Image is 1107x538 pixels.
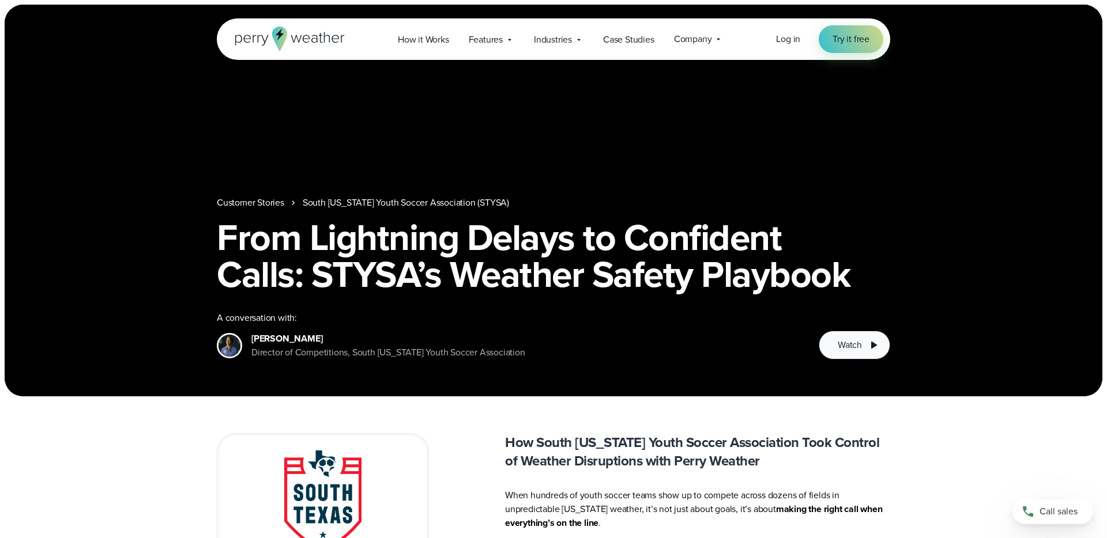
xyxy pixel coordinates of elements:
img: Victoria Ojeda, STYSA [219,335,240,357]
div: [PERSON_NAME] [251,332,525,346]
span: How it Works [398,33,449,47]
p: When hundreds of youth soccer teams show up to compete across dozens of fields in unpredictable [... [505,488,890,530]
a: Call sales [1012,499,1093,524]
a: Log in [776,32,800,46]
button: Watch [819,331,890,359]
div: A conversation with: [217,311,800,325]
strong: making the right call when everything’s on the line [505,502,883,529]
div: Director of Competitions, South [US_STATE] Youth Soccer Association [251,346,525,359]
a: South [US_STATE] Youth Soccer Association (STYSA) [303,196,509,210]
span: Call sales [1040,505,1078,518]
nav: Breadcrumb [217,196,890,210]
span: Company [674,32,712,46]
strong: How South [US_STATE] Youth Soccer Association Took Control of Weather Disruptions with Perry Weather [505,432,879,471]
span: Watch [838,338,862,352]
a: Case Studies [593,28,664,51]
span: Industries [534,33,572,47]
a: Try it free [819,25,883,53]
span: Features [469,33,503,47]
a: Customer Stories [217,196,284,210]
span: Try it free [833,32,869,46]
span: Case Studies [603,33,654,47]
a: How it Works [388,28,459,51]
h1: From Lightning Delays to Confident Calls: STYSA’s Weather Safety Playbook [217,219,890,293]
